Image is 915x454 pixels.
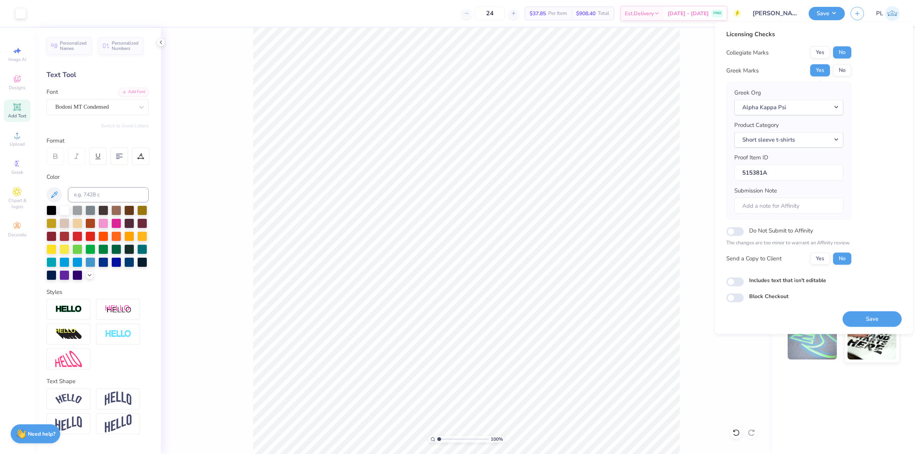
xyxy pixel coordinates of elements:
button: Short sleeve t-shirts [734,132,843,148]
button: Yes [810,64,830,77]
button: Yes [810,252,830,265]
span: Upload [10,141,25,147]
div: Color [47,173,149,181]
span: FREE [713,11,721,16]
img: 3d Illusion [55,328,82,340]
span: Per Item [548,10,567,18]
img: Water based Ink [848,321,897,359]
label: Block Checkout [749,292,788,300]
button: Save [809,7,845,20]
button: No [833,64,851,77]
label: Proof Item ID [734,153,768,162]
input: Add a note for Affinity [734,197,843,214]
img: Shadow [105,305,132,314]
img: Glow in the Dark Ink [788,321,837,359]
img: Free Distort [55,351,82,367]
span: $908.40 [576,10,596,18]
label: Greek Org [734,88,761,97]
div: Text Tool [47,70,149,80]
button: No [833,252,851,265]
strong: Need help? [28,430,55,438]
span: Personalized Numbers [112,40,139,51]
span: Add Text [8,113,26,119]
label: Font [47,88,58,96]
div: Format [47,136,149,145]
div: Text Shape [47,377,149,386]
input: e.g. 7428 c [68,187,149,202]
div: Licensing Checks [726,30,851,39]
button: No [833,47,851,59]
span: Decorate [8,232,26,238]
img: Arch [105,391,132,406]
button: Switch to Greek Letters [101,123,149,129]
input: – – [475,6,505,20]
span: Greek [11,169,23,175]
span: Image AI [8,56,26,63]
span: [DATE] - [DATE] [668,10,709,18]
button: Save [843,311,902,327]
img: Stroke [55,305,82,314]
img: Arc [55,394,82,404]
div: Send a Copy to Client [726,254,782,263]
div: Add Font [119,88,149,96]
span: $37.85 [530,10,546,18]
span: Est. Delivery [625,10,654,18]
img: Negative Space [105,330,132,338]
span: 100 % [491,436,503,443]
img: Rise [105,414,132,433]
span: Total [598,10,609,18]
span: Personalized Names [60,40,87,51]
div: Greek Marks [726,66,759,75]
span: PL [876,9,883,18]
label: Includes text that isn't editable [749,276,826,284]
img: Pamela Lois Reyes [885,6,900,21]
label: Product Category [734,121,779,130]
label: Do Not Submit to Affinity [749,226,813,236]
button: Yes [810,47,830,59]
label: Submission Note [734,186,777,195]
div: Collegiate Marks [726,48,769,57]
span: Clipart & logos [4,197,30,210]
img: Flag [55,416,82,431]
a: PL [876,6,900,21]
p: The changes are too minor to warrant an Affinity review. [726,239,851,247]
div: Styles [47,288,149,297]
button: Alpha Kappa Psi [734,99,843,115]
input: Untitled Design [747,6,803,21]
span: Designs [9,85,26,91]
